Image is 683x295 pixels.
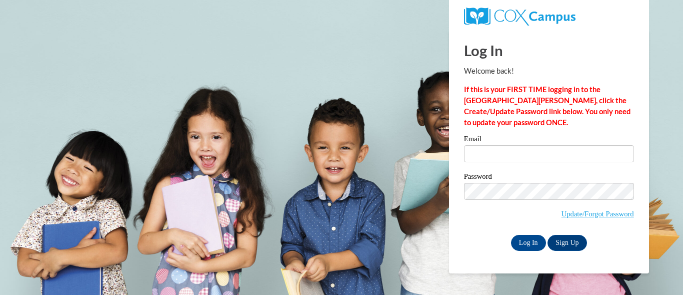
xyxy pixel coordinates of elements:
[464,66,634,77] p: Welcome back!
[464,173,634,183] label: Password
[561,210,634,218] a: Update/Forgot Password
[511,235,546,251] input: Log In
[464,135,634,145] label: Email
[464,40,634,61] h1: Log In
[547,235,586,251] a: Sign Up
[464,12,575,20] a: COX Campus
[464,8,575,26] img: COX Campus
[464,85,630,127] strong: If this is your FIRST TIME logging in to the [GEOGRAPHIC_DATA][PERSON_NAME], click the Create/Upd...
